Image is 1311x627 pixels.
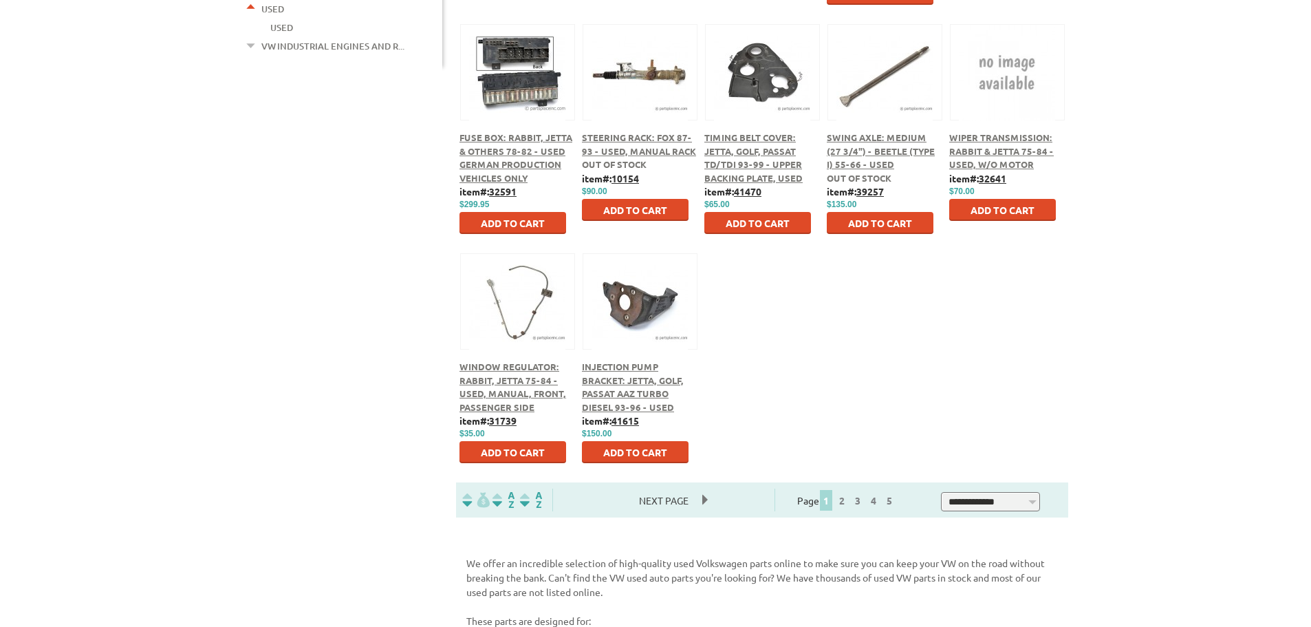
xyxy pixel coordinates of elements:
[459,200,489,209] span: $299.95
[517,492,545,508] img: Sort by Sales Rank
[611,172,639,184] u: 10154
[582,441,689,463] button: Add to Cart
[261,37,404,55] a: VW Industrial Engines and R...
[582,361,684,413] a: Injection Pump Bracket: Jetta, Golf, Passat AAZ Turbo Diesel 93-96 - USED
[459,414,517,427] b: item#:
[883,494,896,507] a: 5
[582,414,639,427] b: item#:
[625,490,702,511] span: Next Page
[734,185,761,198] u: 41470
[971,204,1034,216] span: Add to Cart
[459,131,572,184] a: Fuse Box: Rabbit, Jetta & Others 78-82 - USED German Production Vehicles Only
[704,200,730,209] span: $65.00
[726,217,790,229] span: Add to Cart
[481,217,545,229] span: Add to Cart
[582,158,647,170] span: Out of stock
[582,172,639,184] b: item#:
[459,361,566,413] a: Window Regulator: Rabbit, Jetta 75-84 - Used, Manual, Front, Passenger Side
[625,494,702,507] a: Next Page
[704,185,761,198] b: item#:
[459,185,517,198] b: item#:
[270,19,293,36] a: Used
[820,490,832,511] span: 1
[856,185,884,198] u: 39257
[611,414,639,427] u: 41615
[836,494,848,507] a: 2
[603,204,667,216] span: Add to Cart
[704,131,803,184] a: Timing Belt Cover: Jetta, Golf, Passat TD/TDI 93-99 - Upper Backing Plate, USED
[481,446,545,458] span: Add to Cart
[827,131,935,170] a: Swing Axle: Medium (27 3/4") - Beetle (Type I) 55-66 - Used
[459,429,485,438] span: $35.00
[490,492,517,508] img: Sort by Headline
[949,131,1054,170] a: Wiper Transmission: Rabbit & Jetta 75-84 - Used, w/o Motor
[459,212,566,234] button: Add to Cart
[949,199,1056,221] button: Add to Cart
[704,212,811,234] button: Add to Cart
[603,446,667,458] span: Add to Cart
[582,187,607,196] span: $90.00
[459,441,566,463] button: Add to Cart
[949,172,1006,184] b: item#:
[827,172,891,184] span: Out of stock
[774,489,919,511] div: Page
[848,217,912,229] span: Add to Cart
[462,492,490,508] img: filterpricelow.svg
[582,429,611,438] span: $150.00
[979,172,1006,184] u: 32641
[489,185,517,198] u: 32591
[867,494,880,507] a: 4
[949,187,975,196] span: $70.00
[827,200,856,209] span: $135.00
[466,556,1058,599] p: We offer an incredible selection of high-quality used Volkswagen parts online to make sure you ca...
[827,212,933,234] button: Add to Cart
[582,131,696,157] a: Steering Rack: Fox 87-93 - Used, Manual Rack
[852,494,864,507] a: 3
[827,185,884,198] b: item#:
[582,199,689,221] button: Add to Cart
[489,414,517,427] u: 31739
